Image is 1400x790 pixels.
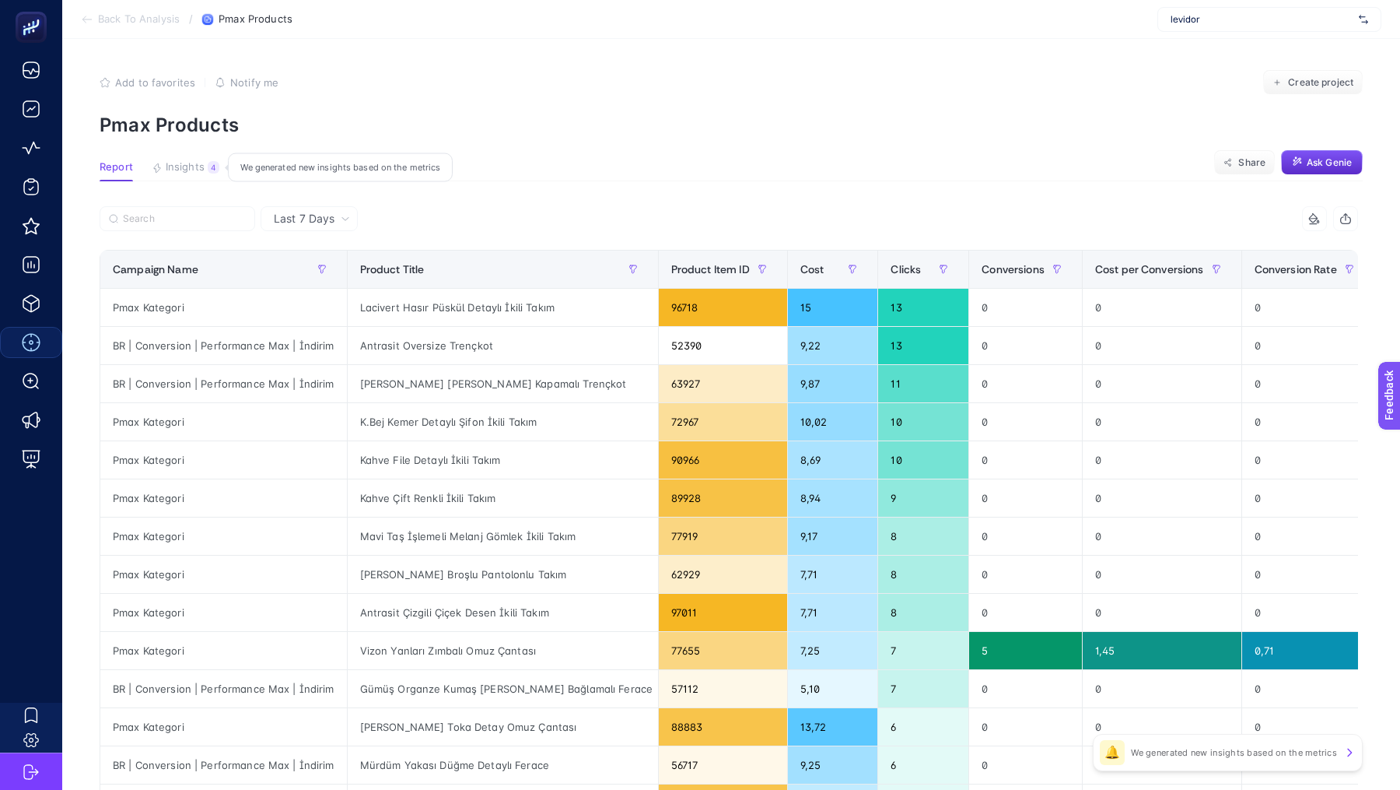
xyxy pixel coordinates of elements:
[1083,365,1241,402] div: 0
[1083,327,1241,364] div: 0
[788,365,878,402] div: 9,87
[100,594,347,631] div: Pmax Kategori
[788,518,878,555] div: 9,17
[659,632,787,669] div: 77655
[1242,365,1374,402] div: 0
[788,289,878,326] div: 15
[1083,289,1241,326] div: 0
[1242,441,1374,479] div: 0
[878,708,968,746] div: 6
[115,76,195,89] span: Add to favorites
[969,365,1082,402] div: 0
[671,263,750,276] span: Product Item ID
[1131,746,1337,759] p: We generated new insights based on the metrics
[100,746,347,784] div: BR | Conversion | Performance Max | İndirim
[659,670,787,707] div: 57112
[98,13,180,26] span: Back To Analysis
[1171,13,1353,26] span: levidor
[1263,70,1363,95] button: Create project
[1083,479,1241,517] div: 0
[788,556,878,593] div: 7,71
[219,13,292,26] span: Pmax Products
[228,153,453,182] div: We generated new insights based on the metrics
[1242,327,1374,364] div: 0
[348,327,658,364] div: Antrasit Oversize Trençkot
[788,632,878,669] div: 7,25
[659,327,787,364] div: 52390
[1083,441,1241,479] div: 0
[274,211,334,226] span: Last 7 Days
[659,708,787,746] div: 88883
[360,263,425,276] span: Product Title
[969,289,1082,326] div: 0
[348,289,658,326] div: Lacivert Hasır Püskül Detaylı İkili Takım
[123,213,246,225] input: Search
[100,76,195,89] button: Add to favorites
[166,161,205,174] span: Insights
[348,556,658,593] div: [PERSON_NAME] Broşlu Pantolonlu Takım
[659,479,787,517] div: 89928
[878,556,968,593] div: 8
[348,632,658,669] div: Vizon Yanları Zımbalı Omuz Çantası
[788,746,878,784] div: 9,25
[878,746,968,784] div: 6
[1095,263,1204,276] span: Cost per Conversions
[348,594,658,631] div: Antrasit Çizgili Çiçek Desen İkili Takım
[100,114,1363,136] p: Pmax Products
[800,263,824,276] span: Cost
[788,708,878,746] div: 13,72
[891,263,921,276] span: Clicks
[878,479,968,517] div: 9
[1238,156,1265,169] span: Share
[659,746,787,784] div: 56717
[100,670,347,707] div: BR | Conversion | Performance Max | İndirim
[100,518,347,555] div: Pmax Kategori
[100,327,347,364] div: BR | Conversion | Performance Max | İndirim
[9,5,59,17] span: Feedback
[348,746,658,784] div: Mürdüm Yakası Düğme Detaylı Ferace
[189,12,193,25] span: /
[1083,746,1241,784] div: 0
[788,670,878,707] div: 5,10
[1242,594,1374,631] div: 0
[1242,632,1374,669] div: 0,71
[878,289,968,326] div: 13
[1242,289,1374,326] div: 0
[215,76,278,89] button: Notify me
[100,161,133,174] span: Report
[969,556,1082,593] div: 0
[969,670,1082,707] div: 0
[969,403,1082,441] div: 0
[788,594,878,631] div: 7,71
[878,632,968,669] div: 7
[1281,150,1363,175] button: Ask Genie
[1100,740,1125,765] div: 🔔
[969,746,1082,784] div: 0
[1242,403,1374,441] div: 0
[1242,479,1374,517] div: 0
[100,289,347,326] div: Pmax Kategori
[878,670,968,707] div: 7
[969,708,1082,746] div: 0
[659,594,787,631] div: 97011
[100,556,347,593] div: Pmax Kategori
[100,365,347,402] div: BR | Conversion | Performance Max | İndirim
[1083,403,1241,441] div: 0
[878,403,968,441] div: 10
[659,289,787,326] div: 96718
[348,441,658,479] div: Kahve File Detaylı İkili Takım
[1083,708,1241,746] div: 0
[788,403,878,441] div: 10,02
[100,441,347,479] div: Pmax Kategori
[788,327,878,364] div: 9,22
[788,479,878,517] div: 8,94
[659,518,787,555] div: 77919
[969,632,1082,669] div: 5
[100,403,347,441] div: Pmax Kategori
[878,365,968,402] div: 11
[1214,150,1275,175] button: Share
[1242,708,1374,746] div: 0
[1288,76,1353,89] span: Create project
[1242,670,1374,707] div: 0
[659,403,787,441] div: 72967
